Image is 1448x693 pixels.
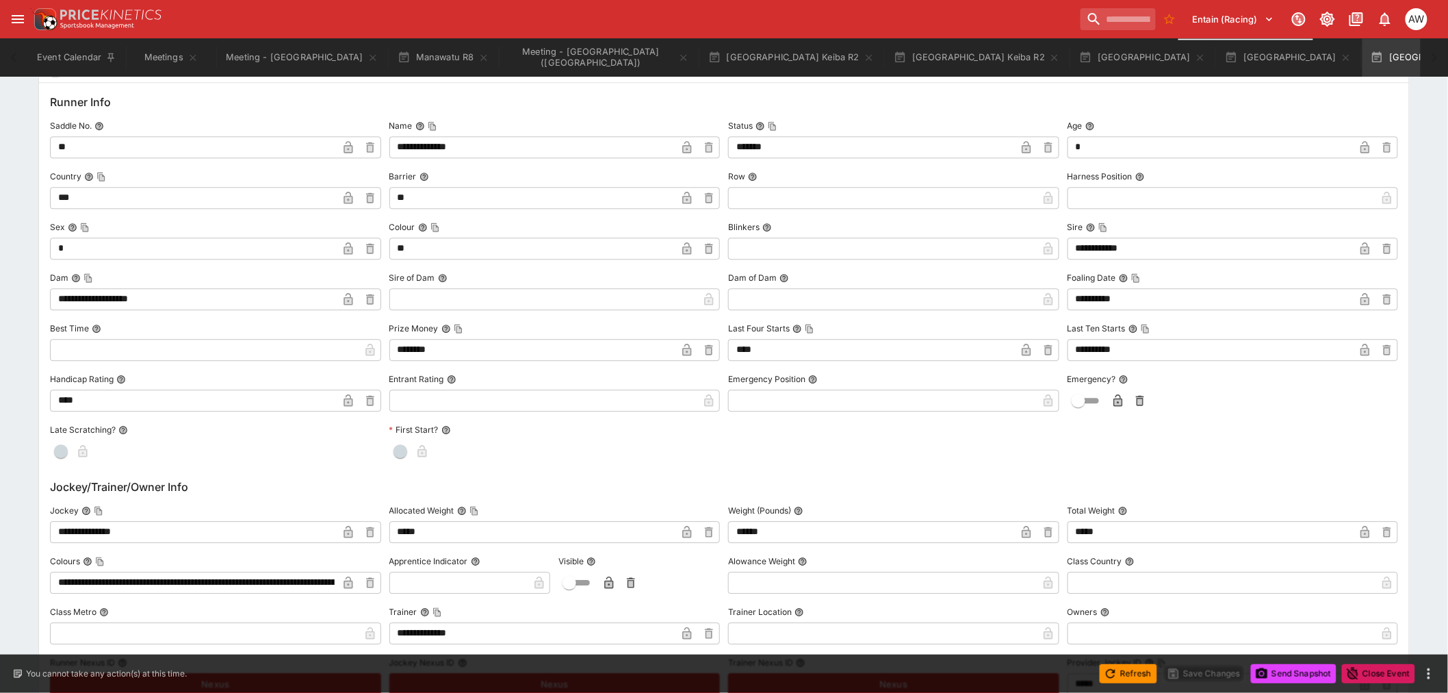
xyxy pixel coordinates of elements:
[1159,8,1180,30] button: No Bookmarks
[1068,171,1133,182] p: Harness Position
[418,223,428,232] button: ColourCopy To Clipboard
[728,120,753,131] p: Status
[1068,221,1083,233] p: Sire
[1119,273,1128,283] button: Foaling DateCopy To Clipboard
[700,38,883,77] button: [GEOGRAPHIC_DATA] Keiba R2
[1125,557,1135,566] button: Class Country
[415,121,425,131] button: NameCopy To Clipboard
[1401,4,1432,34] button: Amanda Whitta
[1068,373,1116,385] p: Emergency?
[885,38,1068,77] button: [GEOGRAPHIC_DATA] Keiba R2
[794,506,803,516] button: Weight (Pounds)
[768,121,777,131] button: Copy To Clipboard
[728,171,745,182] p: Row
[586,557,596,566] button: Visible
[728,555,795,567] p: Alowance Weight
[80,223,90,232] button: Copy To Clipboard
[1098,223,1108,232] button: Copy To Clipboard
[26,668,187,680] p: You cannot take any action(s) at this time.
[5,7,30,32] button: open drawer
[1085,121,1095,131] button: Age
[389,171,417,182] p: Barrier
[1251,664,1336,683] button: Send Snapshot
[389,221,415,233] p: Colour
[728,221,760,233] p: Blinkers
[762,223,772,232] button: Blinkers
[83,273,93,283] button: Copy To Clipboard
[794,607,804,617] button: Trainer Location
[798,557,807,566] button: Alowance Weight
[419,172,429,181] button: Barrier
[454,324,463,333] button: Copy To Clipboard
[389,373,444,385] p: Entrant Rating
[95,557,105,566] button: Copy To Clipboard
[1344,7,1369,32] button: Documentation
[50,373,114,385] p: Handicap Rating
[469,506,479,516] button: Copy To Clipboard
[432,607,442,617] button: Copy To Clipboard
[389,323,439,334] p: Prize Money
[96,172,106,181] button: Copy To Clipboard
[441,425,451,435] button: First Start?
[558,555,584,567] p: Visible
[1119,375,1128,384] button: Emergency?
[1068,120,1083,131] p: Age
[218,38,386,77] button: Meeting - Manawatu
[389,120,413,131] p: Name
[94,506,103,516] button: Copy To Clipboard
[84,172,94,181] button: CountryCopy To Clipboard
[728,505,791,516] p: Weight (Pounds)
[50,120,92,131] p: Saddle No.
[118,425,128,435] button: Late Scratching?
[728,272,777,283] p: Dam of Dam
[389,424,439,436] p: First Start?
[50,555,80,567] p: Colours
[92,324,101,333] button: Best Time
[60,10,161,20] img: PriceKinetics
[60,23,134,29] img: Sportsbook Management
[81,506,91,516] button: JockeyCopy To Clipboard
[728,606,792,618] p: Trainer Location
[1141,324,1150,333] button: Copy To Clipboard
[389,555,468,567] p: Apprentice Indicator
[1131,273,1141,283] button: Copy To Clipboard
[99,607,109,617] button: Class Metro
[50,606,96,618] p: Class Metro
[30,5,57,33] img: PriceKinetics Logo
[1217,38,1360,77] button: [GEOGRAPHIC_DATA]
[29,38,125,77] button: Event Calendar
[428,121,437,131] button: Copy To Clipboard
[127,38,215,77] button: Meetings
[1068,606,1098,618] p: Owners
[389,272,435,283] p: Sire of Dam
[728,373,805,385] p: Emergency Position
[50,479,1398,495] h6: Jockey/Trainer/Owner Info
[83,557,92,566] button: ColoursCopy To Clipboard
[1100,607,1110,617] button: Owners
[1135,172,1145,181] button: Harness Position
[471,557,480,566] button: Apprentice Indicator
[1421,666,1437,682] button: more
[1071,38,1214,77] button: [GEOGRAPHIC_DATA]
[457,506,467,516] button: Allocated WeightCopy To Clipboard
[500,38,697,77] button: Meeting - Tokyo City Keiba (JPN)
[1118,506,1128,516] button: Total Weight
[50,171,81,182] p: Country
[1373,7,1397,32] button: Notifications
[389,38,497,77] button: Manawatu R8
[50,323,89,334] p: Best Time
[438,273,448,283] button: Sire of Dam
[447,375,456,384] button: Entrant Rating
[420,607,430,617] button: TrainerCopy To Clipboard
[441,324,451,333] button: Prize MoneyCopy To Clipboard
[805,324,814,333] button: Copy To Clipboard
[389,505,454,516] p: Allocated Weight
[728,323,790,334] p: Last Four Starts
[50,94,1398,110] h6: Runner Info
[779,273,789,283] button: Dam of Dam
[1068,555,1122,567] p: Class Country
[1185,8,1282,30] button: Select Tenant
[50,272,68,283] p: Dam
[116,375,126,384] button: Handicap Rating
[1068,505,1115,516] p: Total Weight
